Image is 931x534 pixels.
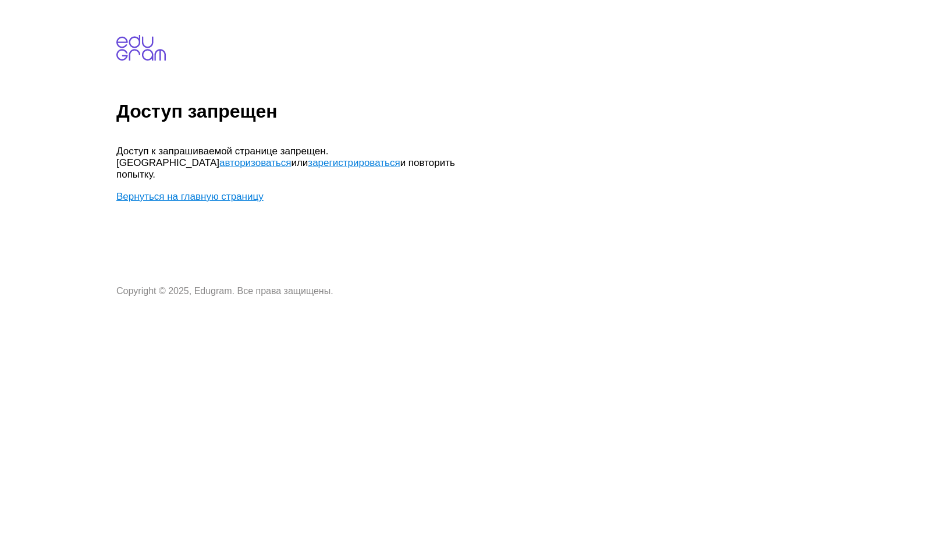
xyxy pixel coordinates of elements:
a: зарегистрироваться [308,157,400,168]
a: авторизоваться [219,157,291,168]
p: Доступ к запрашиваемой странице запрещен. [GEOGRAPHIC_DATA] или и повторить попытку. [116,146,465,181]
p: Copyright © 2025, Edugram. Все права защищены. [116,286,465,296]
img: edugram.com [116,35,166,61]
h1: Доступ запрещен [116,101,926,122]
a: Вернуться на главную страницу [116,191,264,202]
